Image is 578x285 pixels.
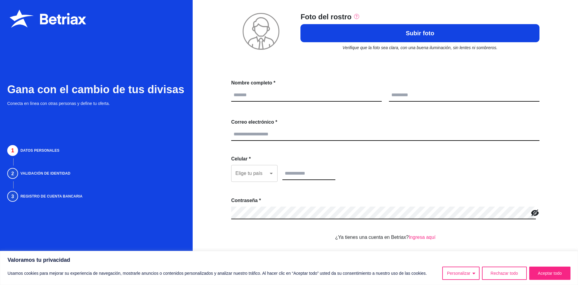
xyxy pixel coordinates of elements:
span: Conecta en línea con otras personas y define tu oferta. [7,100,185,106]
label: Correo electrónico * [231,119,277,126]
label: Contraseña * [231,197,261,204]
label: Celular * [231,155,251,163]
p: Valoramos tu privacidad [8,256,570,264]
button: Rechazar todo [482,267,527,280]
h3: Gana con el cambio de tus divisas [7,84,185,96]
p: REGISTRO DE CUENTA BANCARIA [20,194,200,199]
p: DATOS PERSONALES [20,148,200,153]
p: Subir foto [406,29,434,37]
label: Nombre completo * [231,79,275,87]
p: Foto del rostro [300,12,351,22]
text: 2 [11,171,14,176]
text: 1 [11,147,14,154]
p: ¿Ya tienes una cuenta en Betriax? [335,234,435,241]
text: 3 [11,194,14,199]
button: Aceptar todo [529,267,570,280]
span: Verifique que la foto sea clara, con una buena iluminación, sin lentes ni sombreros. [300,45,539,51]
p: VALIDACIÓN DE IDENTIDAD [20,171,200,176]
p: Usamos cookies para mejorar su experiencia de navegación, mostrarle anuncios o contenidos persona... [8,270,427,277]
button: Personalizar [442,267,480,280]
button: Open [267,169,275,178]
a: Ingresa aquí [409,235,436,240]
button: Subir foto [300,24,539,42]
